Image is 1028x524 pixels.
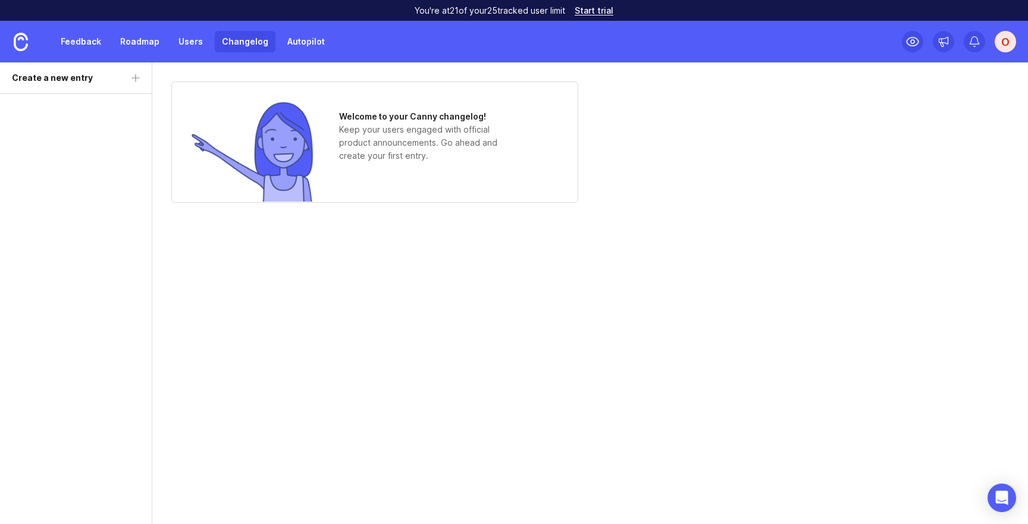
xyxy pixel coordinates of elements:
[988,484,1016,512] div: Open Intercom Messenger
[190,101,315,202] img: no entries
[113,31,167,52] a: Roadmap
[339,110,518,123] h1: Welcome to your Canny changelog!
[215,31,275,52] a: Changelog
[339,123,518,162] p: Keep your users engaged with official product announcements. Go ahead and create your first entry.
[995,31,1016,52] button: O
[575,7,613,15] a: Start trial
[280,31,332,52] a: Autopilot
[12,71,93,84] div: Create a new entry
[171,31,210,52] a: Users
[54,31,108,52] a: Feedback
[14,33,28,51] img: Canny Home
[415,5,565,17] p: You're at 21 of your 25 tracked user limit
